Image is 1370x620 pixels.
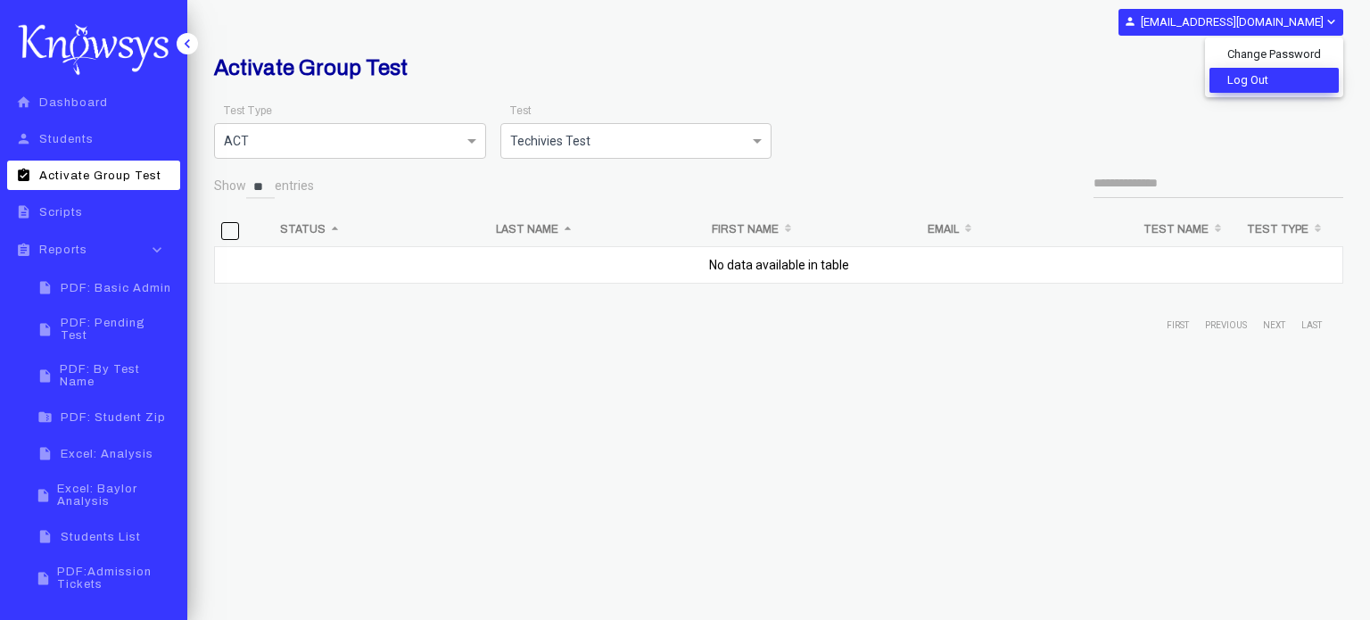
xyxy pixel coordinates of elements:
[34,488,53,503] i: insert_drive_file
[1240,213,1343,246] th: Test Type: activate to sort column ascending
[34,446,56,461] i: insert_drive_file
[39,206,83,219] span: Scripts
[34,409,56,425] i: folder_zip
[34,529,56,544] i: insert_drive_file
[273,213,489,246] th: Status: activate to sort column descending
[34,571,53,586] i: insert_drive_file
[496,223,558,236] b: Last Name
[34,322,56,337] i: insert_drive_file
[705,213,920,246] th: First Name: activate to sort column ascending
[57,566,175,591] span: PDF:Admission Tickets
[489,213,705,246] th: Last Name: activate to sort column ascending
[1141,15,1324,29] b: [EMAIL_ADDRESS][DOMAIN_NAME]
[39,96,108,109] span: Dashboard
[928,223,959,236] b: Email
[1143,223,1209,236] b: Test Name
[214,213,273,246] th: &nbsp;
[39,133,94,145] span: Students
[12,204,35,219] i: description
[1136,213,1240,246] th: Test Name: activate to sort column ascending
[1209,68,1339,94] a: Log Out
[920,213,1136,246] th: Email: activate to sort column ascending
[178,35,196,53] i: keyboard_arrow_left
[34,280,56,295] i: insert_drive_file
[280,223,326,236] b: Status
[1124,15,1136,28] i: person
[61,282,171,294] span: PDF: Basic Admin
[712,223,779,236] b: First Name
[12,243,35,258] i: assignment
[214,56,408,79] b: Activate Group Test
[61,317,175,342] span: PDF: Pending Test
[509,104,531,117] app-required-indication: Test
[34,368,55,384] i: insert_drive_file
[39,169,161,182] span: Activate Group Test
[12,168,35,183] i: assignment_turned_in
[57,483,175,508] span: Excel: Baylor Analysis
[246,175,275,199] select: Showentries
[144,241,170,259] i: keyboard_arrow_down
[61,411,166,424] span: PDF: Student Zip
[1209,42,1339,68] a: Change Password
[12,131,35,146] i: person
[61,448,153,460] span: Excel: Analysis
[214,246,1343,293] td: No data available in table
[12,95,35,110] i: home
[214,175,314,199] label: Show entries
[223,104,272,117] app-required-indication: Test Type
[61,531,141,543] span: Students List
[39,244,87,256] span: Reports
[1324,14,1337,29] i: expand_more
[1247,223,1308,236] b: Test Type
[60,363,175,388] span: PDF: By Test Name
